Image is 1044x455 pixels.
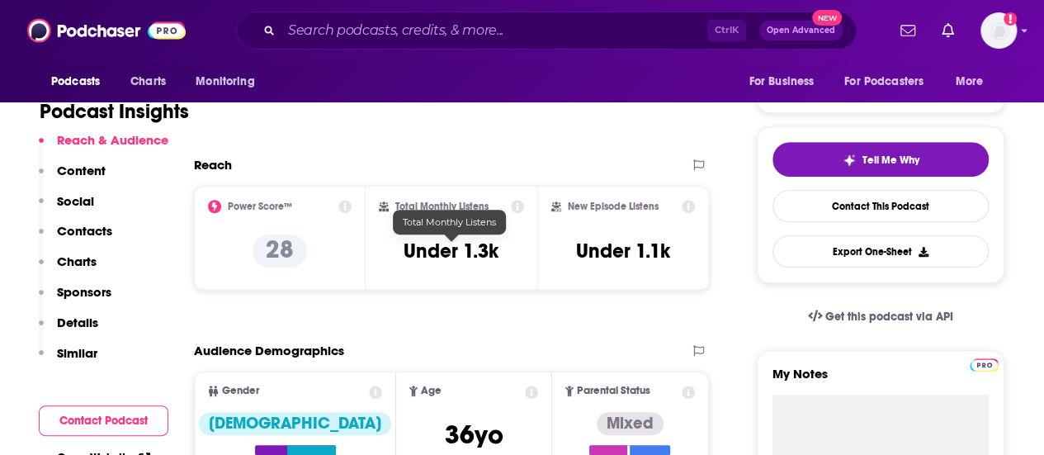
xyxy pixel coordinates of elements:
button: tell me why sparkleTell Me Why [772,142,989,177]
span: Ctrl K [707,20,746,41]
span: Total Monthly Listens [403,216,496,228]
a: Show notifications dropdown [894,17,922,45]
button: Reach & Audience [39,132,168,163]
p: 28 [253,235,307,268]
span: Get this podcast via API [825,310,953,324]
p: Sponsors [57,284,111,300]
button: Sponsors [39,284,111,315]
p: Details [57,315,98,330]
span: Logged in as audreytaylor13 [980,12,1017,49]
p: Reach & Audience [57,132,168,148]
span: For Business [749,70,814,93]
span: Monitoring [196,70,254,93]
p: Social [57,193,94,209]
h2: Audience Demographics [194,343,344,358]
button: Social [39,193,94,224]
button: Export One-Sheet [772,235,989,268]
button: Charts [39,254,97,284]
h3: Under 1.3k [404,239,498,263]
h2: New Episode Listens [568,201,659,212]
button: Similar [39,345,97,376]
h2: Power Score™ [228,201,292,212]
p: Charts [57,254,97,269]
img: Podchaser - Follow, Share and Rate Podcasts [27,15,186,46]
h1: Podcast Insights [40,99,189,124]
svg: Add a profile image [1004,12,1017,26]
a: Charts [120,66,176,97]
span: Tell Me Why [862,154,919,167]
span: Podcasts [51,70,100,93]
a: Show notifications dropdown [935,17,961,45]
span: Parental Status [577,386,650,396]
span: Age [421,386,442,396]
h2: Reach [194,157,232,173]
img: tell me why sparkle [843,154,856,167]
button: Content [39,163,106,193]
span: Gender [222,386,259,396]
h2: Total Monthly Listens [395,201,489,212]
button: Contact Podcast [39,405,168,436]
label: My Notes [772,366,989,395]
button: open menu [184,66,276,97]
button: Show profile menu [980,12,1017,49]
div: Mixed [597,412,664,435]
button: Open AdvancedNew [759,21,843,40]
p: Contacts [57,223,112,239]
span: 36 yo [445,419,503,451]
p: Content [57,163,106,178]
a: Pro website [970,356,999,372]
button: open menu [944,66,1004,97]
span: Open Advanced [767,26,835,35]
span: New [812,10,842,26]
span: Charts [130,70,166,93]
img: Podchaser Pro [970,358,999,372]
p: Similar [57,345,97,361]
span: For Podcasters [844,70,924,93]
input: Search podcasts, credits, & more... [281,17,707,44]
button: Details [39,315,98,345]
button: open menu [834,66,947,97]
button: Contacts [39,223,112,254]
button: open menu [40,66,121,97]
div: [DEMOGRAPHIC_DATA] [199,412,391,435]
a: Contact This Podcast [772,190,989,222]
h3: Under 1.1k [576,239,670,263]
span: More [956,70,984,93]
a: Get this podcast via API [795,296,966,337]
div: Search podcasts, credits, & more... [236,12,857,50]
button: open menu [737,66,834,97]
img: User Profile [980,12,1017,49]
